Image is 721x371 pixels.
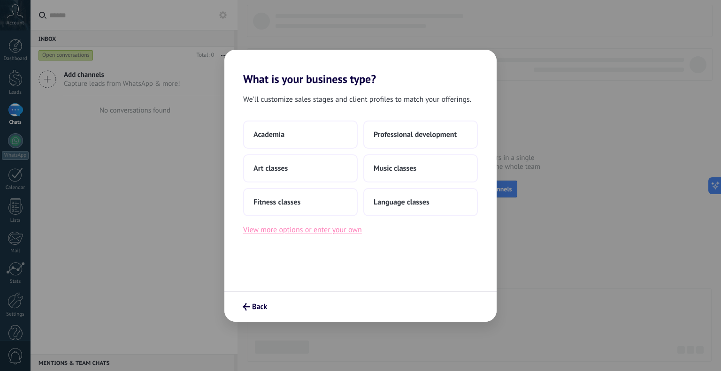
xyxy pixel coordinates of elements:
button: Art classes [243,154,358,182]
span: Back [252,303,267,310]
button: Language classes [363,188,478,216]
span: We’ll customize sales stages and client profiles to match your offerings. [243,93,471,106]
span: Fitness classes [253,197,300,207]
button: Academia [243,121,358,149]
span: Academia [253,130,284,139]
span: Art classes [253,164,288,173]
button: Professional development [363,121,478,149]
span: Music classes [374,164,416,173]
button: Fitness classes [243,188,358,216]
button: Music classes [363,154,478,182]
h2: What is your business type? [224,50,497,86]
span: Language classes [374,197,430,207]
button: View more options or enter your own [243,224,362,236]
span: Professional development [374,130,457,139]
button: Back [238,299,271,315]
